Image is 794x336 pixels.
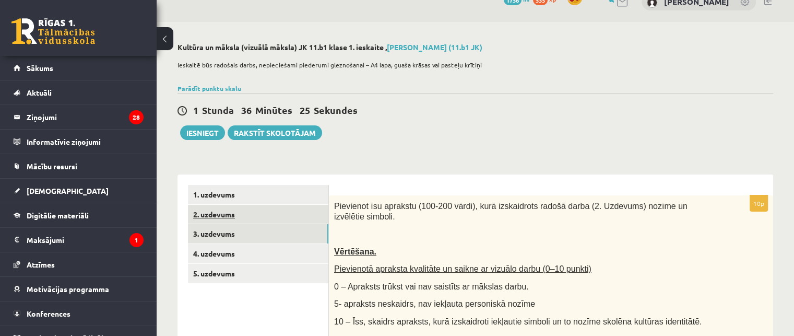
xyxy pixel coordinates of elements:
[177,60,768,69] p: Ieskaitē būs radošais darbs, nepieciešami piederumi gleznošanai – A4 lapa, guaša krāsas vai paste...
[334,299,535,308] span: 5- apraksts neskaidrs, nav iekļauta personiskā nozīme
[14,179,144,203] a: [DEMOGRAPHIC_DATA]
[14,130,144,154] a: Informatīvie ziņojumi
[177,43,773,52] h2: Kultūra un māksla (vizuālā māksla) JK 11.b1 klase 1. ieskaite ,
[27,186,109,195] span: [DEMOGRAPHIC_DATA]
[14,154,144,178] a: Mācību resursi
[255,104,292,116] span: Minūtes
[334,247,376,256] span: Vērtēšana.
[27,260,55,269] span: Atzīmes
[27,130,144,154] legend: Informatīvie ziņojumi
[129,110,144,124] i: 28
[334,317,702,326] span: 10 – Īss, skaidrs apraksts, kurā izskaidroti iekļautie simboli un to nozīme skolēna kultūras iden...
[27,284,109,294] span: Motivācijas programma
[193,104,198,116] span: 1
[14,80,144,105] a: Aktuāli
[14,252,144,276] a: Atzīmes
[14,56,144,80] a: Sākums
[750,195,768,212] p: 10p
[188,244,328,263] a: 4. uzdevums
[202,104,234,116] span: Stunda
[14,203,144,227] a: Digitālie materiāli
[27,228,144,252] legend: Maksājumi
[27,309,70,318] span: Konferences
[334,264,591,273] span: Pievienotā apraksta kvalitāte un saikne ar vizuālo darbu (0–10 punkti)
[188,264,328,283] a: 5. uzdevums
[27,63,53,73] span: Sākums
[188,205,328,224] a: 2. uzdevums
[14,277,144,301] a: Motivācijas programma
[180,125,225,140] button: Iesniegt
[14,228,144,252] a: Maksājumi1
[10,10,422,87] body: Bagātinātā teksta redaktors, wiswyg-editor-user-answer-47433776782160
[27,161,77,171] span: Mācību resursi
[314,104,358,116] span: Sekundes
[241,104,252,116] span: 36
[27,211,89,220] span: Digitālie materiāli
[228,125,322,140] a: Rakstīt skolotājam
[27,88,52,97] span: Aktuāli
[27,105,144,129] legend: Ziņojumi
[188,224,328,244] a: 3. uzdevums
[14,105,144,129] a: Ziņojumi28
[334,282,529,291] span: 0 – Apraksts trūkst vai nav saistīts ar mākslas darbu.
[177,84,241,92] a: Parādīt punktu skalu
[129,233,144,247] i: 1
[387,42,482,52] a: [PERSON_NAME] (11.b1 JK)
[11,18,95,44] a: Rīgas 1. Tālmācības vidusskola
[14,302,144,326] a: Konferences
[300,104,310,116] span: 25
[188,185,328,204] a: 1. uzdevums
[334,202,688,222] span: Pievienot īsu aprakstu (100-200 vārdi), kurā izskaidrots radošā darba (2. Uzdevums) nozīme un izv...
